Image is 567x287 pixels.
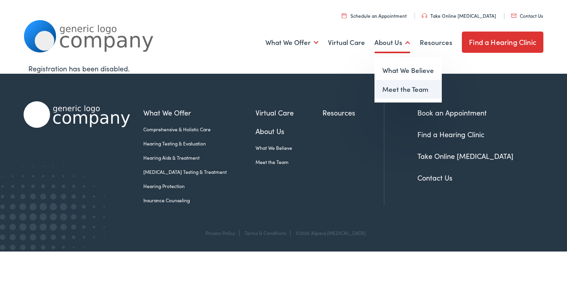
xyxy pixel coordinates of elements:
a: What We Offer [265,28,319,57]
a: Hearing Protection [143,183,256,190]
div: ©2025 Alpaca [MEDICAL_DATA] [292,230,366,236]
a: Take Online [MEDICAL_DATA] [417,151,513,161]
a: Terms & Conditions [245,229,286,236]
img: utility icon [342,13,346,18]
a: What We Believe [374,61,442,80]
a: Hearing Aids & Treatment [143,154,256,161]
a: What We Believe [256,144,322,151]
img: utility icon [511,14,517,18]
a: Privacy Policy [206,229,235,236]
a: Insurance Counseling [143,197,256,204]
a: Meet the Team [374,80,442,99]
a: Virtual Care [256,107,322,118]
img: Alpaca Audiology [24,101,130,128]
a: Meet the Team [256,158,322,166]
a: About Us [256,126,322,136]
a: Take Online [MEDICAL_DATA] [422,12,496,19]
a: Schedule an Appointment [342,12,407,19]
a: Find a Hearing Clinic [417,129,484,139]
img: utility icon [422,13,427,18]
a: Find a Hearing Clinic [462,32,543,53]
a: Hearing Testing & Evaluation [143,140,256,147]
a: Virtual Care [328,28,365,57]
a: Resources [322,107,384,118]
a: About Us [374,28,410,57]
a: Book an Appointment [417,108,487,117]
div: Registration has been disabled. [28,63,539,74]
a: Contact Us [511,12,543,19]
a: What We Offer [143,107,256,118]
a: [MEDICAL_DATA] Testing & Treatment [143,168,256,175]
a: Contact Us [417,173,452,183]
a: Comprehensive & Holistic Care [143,126,256,133]
a: Resources [420,28,452,57]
